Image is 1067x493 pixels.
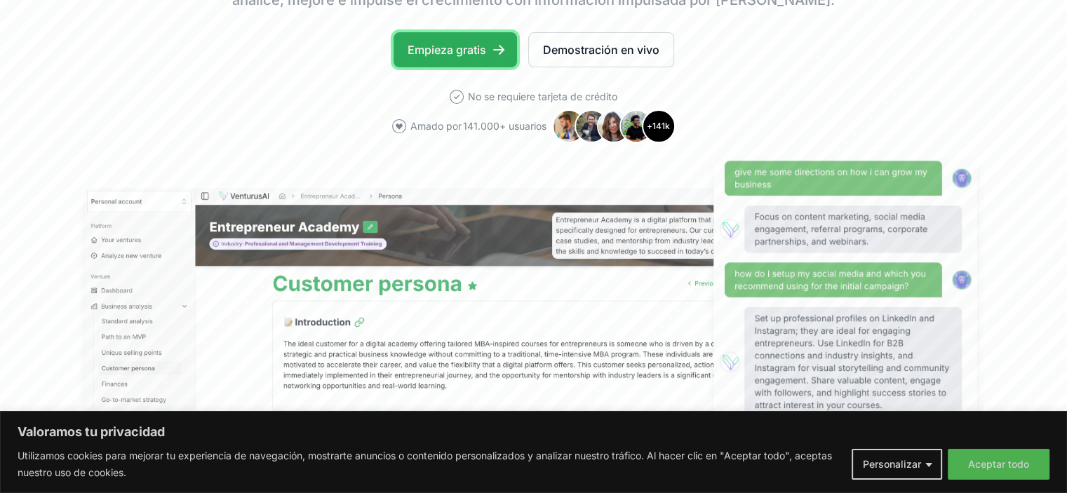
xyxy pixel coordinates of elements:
[18,450,832,478] font: Utilizamos cookies para mejorar tu experiencia de navegación, mostrarte anuncios o contenido pers...
[968,458,1029,470] font: Aceptar todo
[863,458,921,470] font: Personalizar
[852,449,942,480] button: Personalizar
[619,109,653,143] img: Avatar 4
[543,43,659,57] font: Demostración en vivo
[528,32,674,67] a: Demostración en vivo
[18,424,165,439] font: Valoramos tu privacidad
[394,32,517,67] a: Empieza gratis
[948,449,1049,480] button: Aceptar todo
[575,109,608,143] img: Avatar 2
[552,109,586,143] img: Avatar 1
[408,43,486,57] font: Empieza gratis
[597,109,631,143] img: Avatar 3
